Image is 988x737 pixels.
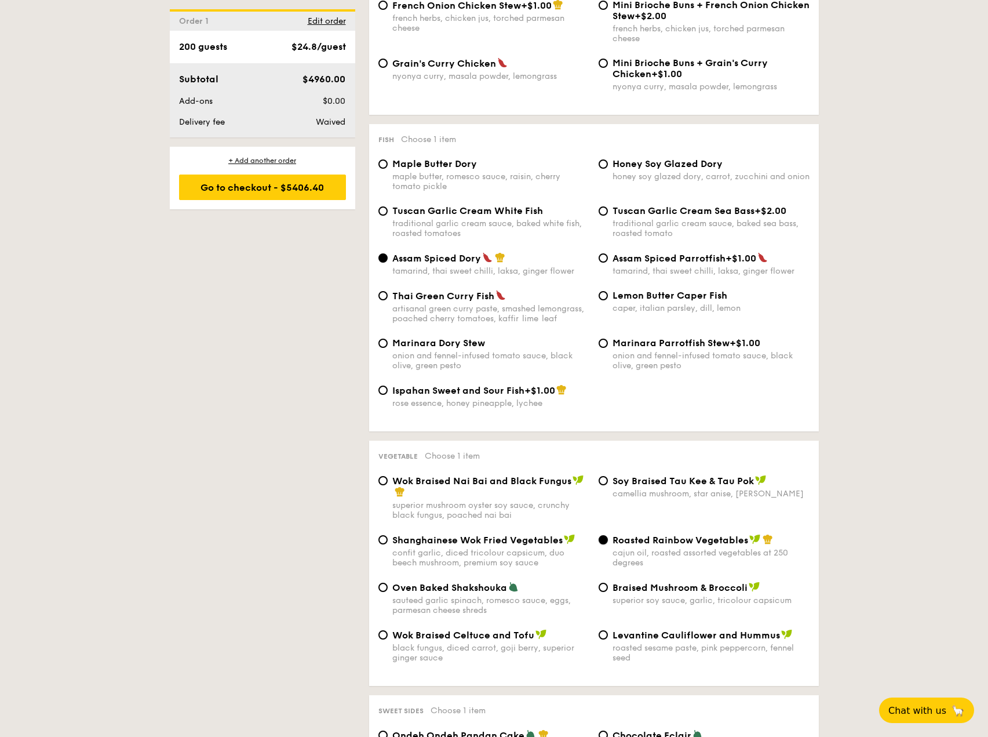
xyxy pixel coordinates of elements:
input: Wok Braised Celtuce and Tofublack fungus, diced carrot, goji berry, superior ginger sauce [378,630,388,640]
input: Thai Green Curry Fishartisanal green curry paste, smashed lemongrass, poached cherry tomatoes, ka... [378,291,388,300]
div: tamarind, thai sweet chilli, laksa, ginger flower [613,266,810,276]
img: icon-vegan.f8ff3823.svg [535,629,547,640]
span: Subtotal [179,74,218,85]
div: onion and fennel-infused tomato sauce, black olive, green pesto [392,351,589,371]
img: icon-spicy.37a8142b.svg [495,290,506,300]
input: Shanghainese Wok Fried Vegetablesconfit garlic, diced tricolour capsicum, duo beech mushroom, pre... [378,535,388,544]
img: icon-spicy.37a8142b.svg [497,57,508,68]
input: Marinara Parrotfish Stew+$1.00onion and fennel-infused tomato sauce, black olive, green pesto [599,339,608,348]
span: Oven Baked Shakshouka [392,582,507,593]
div: Go to checkout - $5406.40 [179,175,346,200]
input: Assam Spiced Dorytamarind, thai sweet chilli, laksa, ginger flower [378,253,388,263]
div: superior mushroom oyster soy sauce, crunchy black fungus, poached nai bai [392,500,589,520]
span: Marinara Parrotfish Stew [613,337,730,348]
input: Ispahan Sweet and Sour Fish+$1.00rose essence, honey pineapple, lychee [378,386,388,395]
div: 200 guests [179,40,227,54]
div: superior soy sauce, garlic, tricolour capsicum [613,596,810,605]
span: Levantine Cauliflower and Hummus [613,630,780,641]
input: French Onion Chicken Stew+$1.00french herbs, chicken jus, torched parmesan cheese [378,1,388,10]
span: Add-ons [179,96,213,106]
input: Maple Butter Dorymaple butter, romesco sauce, raisin, cherry tomato pickle [378,159,388,169]
img: icon-spicy.37a8142b.svg [757,252,768,263]
span: Assam Spiced Dory [392,253,481,264]
div: traditional garlic cream sauce, baked sea bass, roasted tomato [613,219,810,238]
img: icon-vegan.f8ff3823.svg [564,534,575,544]
img: icon-vegetarian.fe4039eb.svg [508,582,519,592]
input: ⁠Soy Braised Tau Kee & Tau Pokcamellia mushroom, star anise, [PERSON_NAME] [599,476,608,485]
img: icon-chef-hat.a58ddaea.svg [763,534,773,544]
div: honey soy glazed dory, carrot, zucchini and onion [613,172,810,181]
input: Oven Baked Shakshoukasauteed garlic spinach, romesco sauce, eggs, parmesan cheese shreds [378,583,388,592]
span: 🦙 [951,704,965,717]
span: ⁠Soy Braised Tau Kee & Tau Pok [613,475,754,487]
span: Edit order [308,16,346,26]
img: icon-vegan.f8ff3823.svg [781,629,793,640]
span: $0.00 [323,96,345,106]
span: Tuscan Garlic Cream White Fish [392,205,543,216]
input: Mini Brioche Buns + Grain's Curry Chicken+$1.00nyonya curry, masala powder, lemongrass [599,59,608,68]
span: Choose 1 item [431,706,486,716]
input: Roasted Rainbow Vegetablescajun oil, roasted assorted vegetables at 250 degrees [599,535,608,544]
img: icon-vegan.f8ff3823.svg [749,582,760,592]
span: +$2.00 [754,205,786,216]
span: +$1.00 [651,68,682,79]
span: +$1.00 [725,253,756,264]
span: +$1.00 [730,337,760,348]
button: Chat with us🦙 [879,698,974,723]
input: Grain's Curry Chickennyonya curry, masala powder, lemongrass [378,59,388,68]
div: nyonya curry, masala powder, lemongrass [613,82,810,92]
span: Order 1 [179,16,213,26]
span: Maple Butter Dory [392,158,477,169]
input: Mini Brioche Buns + French Onion Chicken Stew+$2.00french herbs, chicken jus, torched parmesan ch... [599,1,608,10]
div: rose essence, honey pineapple, lychee [392,398,589,408]
div: artisanal green curry paste, smashed lemongrass, poached cherry tomatoes, kaffir lime leaf [392,304,589,324]
img: icon-chef-hat.a58ddaea.svg [395,487,405,497]
div: french herbs, chicken jus, torched parmesan cheese [613,24,810,43]
input: Wok Braised Nai Bai and Black Fungussuperior mushroom oyster soy sauce, crunchy black fungus, poa... [378,476,388,485]
span: Tuscan Garlic Cream Sea Bass [613,205,754,216]
div: maple butter, romesco sauce, raisin, cherry tomato pickle [392,172,589,191]
span: Roasted Rainbow Vegetables [613,535,748,546]
img: icon-chef-hat.a58ddaea.svg [556,384,567,395]
input: Tuscan Garlic Cream White Fishtraditional garlic cream sauce, baked white fish, roasted tomatoes [378,206,388,216]
input: Levantine Cauliflower and Hummusroasted sesame paste, pink peppercorn, fennel seed [599,630,608,640]
div: caper, italian parsley, dill, lemon [613,303,810,313]
div: + Add another order [179,156,346,165]
div: cajun oil, roasted assorted vegetables at 250 degrees [613,548,810,568]
span: Chat with us [888,705,946,716]
img: icon-spicy.37a8142b.svg [482,252,493,263]
span: Braised Mushroom & Broccoli [613,582,748,593]
div: tamarind, thai sweet chilli, laksa, ginger flower [392,266,589,276]
div: french herbs, chicken jus, torched parmesan cheese [392,13,589,33]
span: Assam Spiced Parrotfish [613,253,725,264]
div: black fungus, diced carrot, goji berry, superior ginger sauce [392,643,589,663]
span: Wok Braised Nai Bai and Black Fungus [392,475,571,487]
div: traditional garlic cream sauce, baked white fish, roasted tomatoes [392,219,589,238]
input: Braised Mushroom & Broccolisuperior soy sauce, garlic, tricolour capsicum [599,583,608,592]
span: Sweet sides [378,707,424,715]
input: Tuscan Garlic Cream Sea Bass+$2.00traditional garlic cream sauce, baked sea bass, roasted tomato [599,206,608,216]
span: +$2.00 [635,10,666,21]
span: Fish [378,136,394,144]
input: Lemon Butter Caper Fishcaper, italian parsley, dill, lemon [599,291,608,300]
span: Grain's Curry Chicken [392,58,496,69]
div: roasted sesame paste, pink peppercorn, fennel seed [613,643,810,663]
span: $4960.00 [302,74,345,85]
span: Shanghainese Wok Fried Vegetables [392,535,563,546]
input: Assam Spiced Parrotfish+$1.00tamarind, thai sweet chilli, laksa, ginger flower [599,253,608,263]
div: sauteed garlic spinach, romesco sauce, eggs, parmesan cheese shreds [392,596,589,615]
span: Delivery fee [179,117,225,127]
span: Choose 1 item [425,451,480,461]
span: Vegetable [378,452,418,460]
span: Wok Braised Celtuce and Tofu [392,630,534,641]
input: Marinara Dory Stewonion and fennel-infused tomato sauce, black olive, green pesto [378,339,388,348]
div: onion and fennel-infused tomato sauce, black olive, green pesto [613,351,810,371]
div: camellia mushroom, star anise, [PERSON_NAME] [613,489,810,499]
span: Lemon Butter Caper Fish [613,290,727,301]
img: icon-vegan.f8ff3823.svg [573,475,584,485]
img: icon-vegan.f8ff3823.svg [755,475,767,485]
input: Honey Soy Glazed Doryhoney soy glazed dory, carrot, zucchini and onion [599,159,608,169]
img: icon-vegan.f8ff3823.svg [749,534,761,544]
span: +$1.00 [524,385,555,396]
img: icon-chef-hat.a58ddaea.svg [495,252,505,263]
